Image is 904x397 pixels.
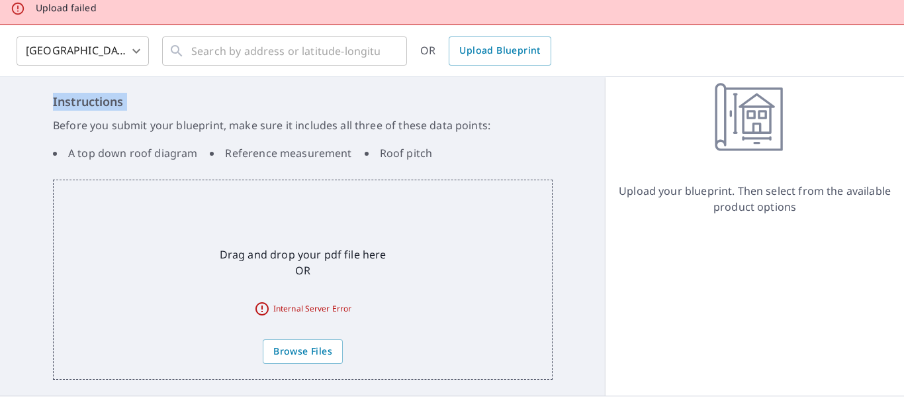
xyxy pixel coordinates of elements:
span: Browse Files [273,343,332,360]
div: [GEOGRAPHIC_DATA] [17,32,149,70]
li: Reference measurement [210,145,351,161]
li: A top down roof diagram [53,145,197,161]
div: OR [420,36,551,66]
p: Upload failed [36,2,97,14]
input: Search by address or latitude-longitude [191,32,380,70]
span: Upload Blueprint [459,42,540,59]
p: Before you submit your blueprint, make sure it includes all three of these data points: [53,117,553,133]
p: Internal Server Error [238,285,367,333]
label: Browse Files [263,339,343,364]
p: Upload your blueprint. Then select from the available product options [606,183,904,215]
li: Roof pitch [365,145,433,161]
a: Upload Blueprint [449,36,551,66]
p: Drag and drop your pdf file here OR [220,247,386,278]
h6: Instructions [53,93,553,111]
